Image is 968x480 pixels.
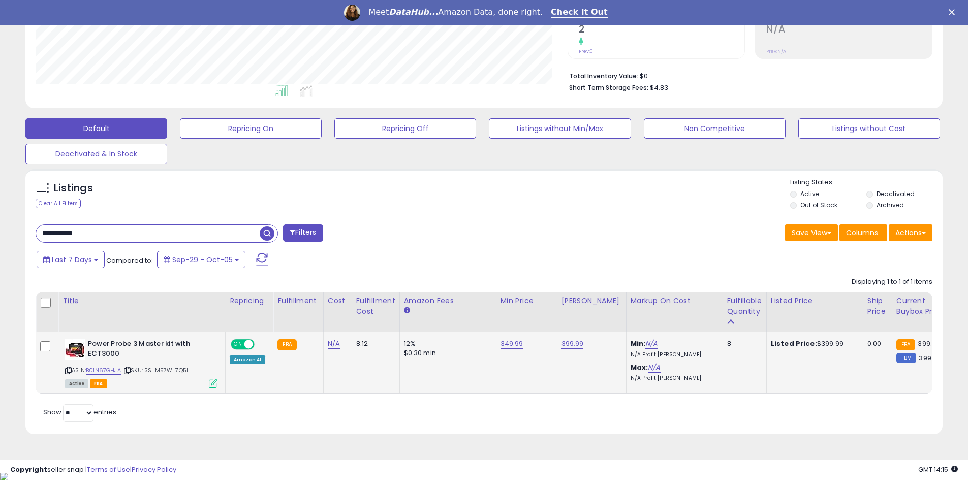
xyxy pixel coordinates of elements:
[579,23,744,37] h2: 2
[10,465,47,474] strong: Copyright
[896,353,916,363] small: FBM
[230,296,269,306] div: Repricing
[800,201,837,209] label: Out of Stock
[277,296,319,306] div: Fulfillment
[771,296,859,306] div: Listed Price
[798,118,940,139] button: Listings without Cost
[785,224,838,241] button: Save View
[896,339,915,350] small: FBA
[766,23,932,37] h2: N/A
[25,118,167,139] button: Default
[88,339,211,361] b: Power Probe 3 Master kit with ECT3000
[404,339,488,348] div: 12%
[132,465,176,474] a: Privacy Policy
[644,118,786,139] button: Non Competitive
[356,339,392,348] div: 8.12
[404,296,492,306] div: Amazon Fees
[10,465,176,475] div: seller snap | |
[501,296,553,306] div: Min Price
[157,251,245,268] button: Sep-29 - Oct-05
[650,83,668,92] span: $4.83
[328,296,348,306] div: Cost
[569,72,638,80] b: Total Inventory Value:
[328,339,340,349] a: N/A
[63,296,221,306] div: Title
[839,224,887,241] button: Columns
[771,339,855,348] div: $399.99
[631,351,715,358] p: N/A Profit [PERSON_NAME]
[561,296,622,306] div: [PERSON_NAME]
[867,339,884,348] div: 0.00
[877,189,915,198] label: Deactivated
[631,339,646,348] b: Min:
[25,144,167,164] button: Deactivated & In Stock
[501,339,523,349] a: 349.99
[389,7,438,17] i: DataHub...
[727,296,762,317] div: Fulfillable Quantity
[52,254,92,265] span: Last 7 Days
[334,118,476,139] button: Repricing Off
[65,339,85,360] img: 51hVatMlzCL._SL40_.jpg
[106,255,153,265] span: Compared to:
[771,339,817,348] b: Listed Price:
[36,199,81,208] div: Clear All Filters
[65,379,88,388] span: All listings currently available for purchase on Amazon
[283,224,323,242] button: Filters
[919,353,941,363] span: 399.98
[569,83,648,92] b: Short Term Storage Fees:
[561,339,584,349] a: 399.99
[489,118,631,139] button: Listings without Min/Max
[122,366,189,374] span: | SKU: SS-M57W-7Q5L
[631,375,715,382] p: N/A Profit [PERSON_NAME]
[766,48,786,54] small: Prev: N/A
[889,224,932,241] button: Actions
[569,69,925,81] li: $0
[877,201,904,209] label: Archived
[356,296,395,317] div: Fulfillment Cost
[37,251,105,268] button: Last 7 Days
[65,339,217,387] div: ASIN:
[87,465,130,474] a: Terms of Use
[645,339,658,349] a: N/A
[846,228,878,238] span: Columns
[54,181,93,196] h5: Listings
[579,48,593,54] small: Prev: 0
[43,407,116,417] span: Show: entries
[172,254,233,265] span: Sep-29 - Oct-05
[180,118,322,139] button: Repricing On
[790,178,943,187] p: Listing States:
[230,355,265,364] div: Amazon AI
[896,296,949,317] div: Current Buybox Price
[852,277,932,287] div: Displaying 1 to 1 of 1 items
[368,7,543,17] div: Meet Amazon Data, done right.
[344,5,360,21] img: Profile image for Georgie
[253,340,269,349] span: OFF
[631,296,719,306] div: Markup on Cost
[800,189,819,198] label: Active
[404,306,410,315] small: Amazon Fees.
[277,339,296,350] small: FBA
[867,296,888,317] div: Ship Price
[232,340,244,349] span: ON
[551,7,608,18] a: Check It Out
[918,339,940,348] span: 399.99
[86,366,121,375] a: B01N67GHJA
[648,363,660,373] a: N/A
[727,339,759,348] div: 8
[404,348,488,358] div: $0.30 min
[918,465,958,474] span: 2025-10-13 14:15 GMT
[90,379,107,388] span: FBA
[626,292,723,332] th: The percentage added to the cost of goods (COGS) that forms the calculator for Min & Max prices.
[949,9,959,15] div: Close
[631,363,648,372] b: Max:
